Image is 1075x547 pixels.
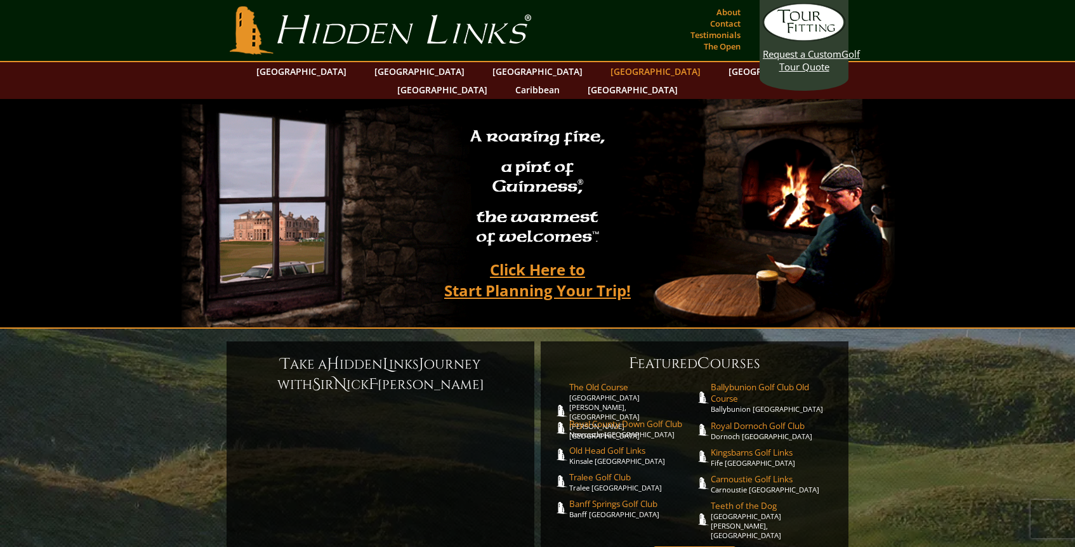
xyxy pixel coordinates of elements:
[419,354,424,374] span: J
[763,48,841,60] span: Request a Custom
[569,381,695,440] a: The Old Course[GEOGRAPHIC_DATA][PERSON_NAME], [GEOGRAPHIC_DATA][PERSON_NAME] [GEOGRAPHIC_DATA]
[711,381,836,414] a: Ballybunion Golf Club Old CourseBallybunion [GEOGRAPHIC_DATA]
[280,354,290,374] span: T
[763,3,845,73] a: Request a CustomGolf Tour Quote
[711,420,836,432] span: Royal Dornoch Golf Club
[553,353,836,374] h6: eatured ourses
[629,353,638,374] span: F
[711,447,836,458] span: Kingsbarns Golf Links
[707,15,744,32] a: Contact
[711,447,836,468] a: Kingsbarns Golf LinksFife [GEOGRAPHIC_DATA]
[569,498,695,510] span: Banff Springs Golf Club
[383,354,389,374] span: L
[569,418,695,439] a: Royal County Down Golf ClubNewcastle [GEOGRAPHIC_DATA]
[462,121,613,254] h2: A roaring fire, a pint of Guinness , the warmest of welcomes™.
[713,3,744,21] a: About
[312,374,320,395] span: S
[569,471,695,492] a: Tralee Golf ClubTralee [GEOGRAPHIC_DATA]
[569,418,695,430] span: Royal County Down Golf Club
[509,81,566,99] a: Caribbean
[327,354,340,374] span: H
[711,420,836,441] a: Royal Dornoch Golf ClubDornoch [GEOGRAPHIC_DATA]
[604,62,707,81] a: [GEOGRAPHIC_DATA]
[711,500,836,511] span: Teeth of the Dog
[432,254,643,305] a: Click Here toStart Planning Your Trip!
[722,62,825,81] a: [GEOGRAPHIC_DATA]
[368,62,471,81] a: [GEOGRAPHIC_DATA]
[711,473,836,494] a: Carnoustie Golf LinksCarnoustie [GEOGRAPHIC_DATA]
[239,354,522,395] h6: ake a idden inks ourney with ir ick [PERSON_NAME]
[569,445,695,456] span: Old Head Golf Links
[687,26,744,44] a: Testimonials
[486,62,589,81] a: [GEOGRAPHIC_DATA]
[581,81,684,99] a: [GEOGRAPHIC_DATA]
[334,374,346,395] span: N
[250,62,353,81] a: [GEOGRAPHIC_DATA]
[701,37,744,55] a: The Open
[711,473,836,485] span: Carnoustie Golf Links
[569,498,695,519] a: Banff Springs Golf ClubBanff [GEOGRAPHIC_DATA]
[711,500,836,540] a: Teeth of the Dog[GEOGRAPHIC_DATA][PERSON_NAME], [GEOGRAPHIC_DATA]
[391,81,494,99] a: [GEOGRAPHIC_DATA]
[569,471,695,483] span: Tralee Golf Club
[569,381,695,393] span: The Old Course
[697,353,710,374] span: C
[569,445,695,466] a: Old Head Golf LinksKinsale [GEOGRAPHIC_DATA]
[711,381,836,404] span: Ballybunion Golf Club Old Course
[369,374,378,395] span: F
